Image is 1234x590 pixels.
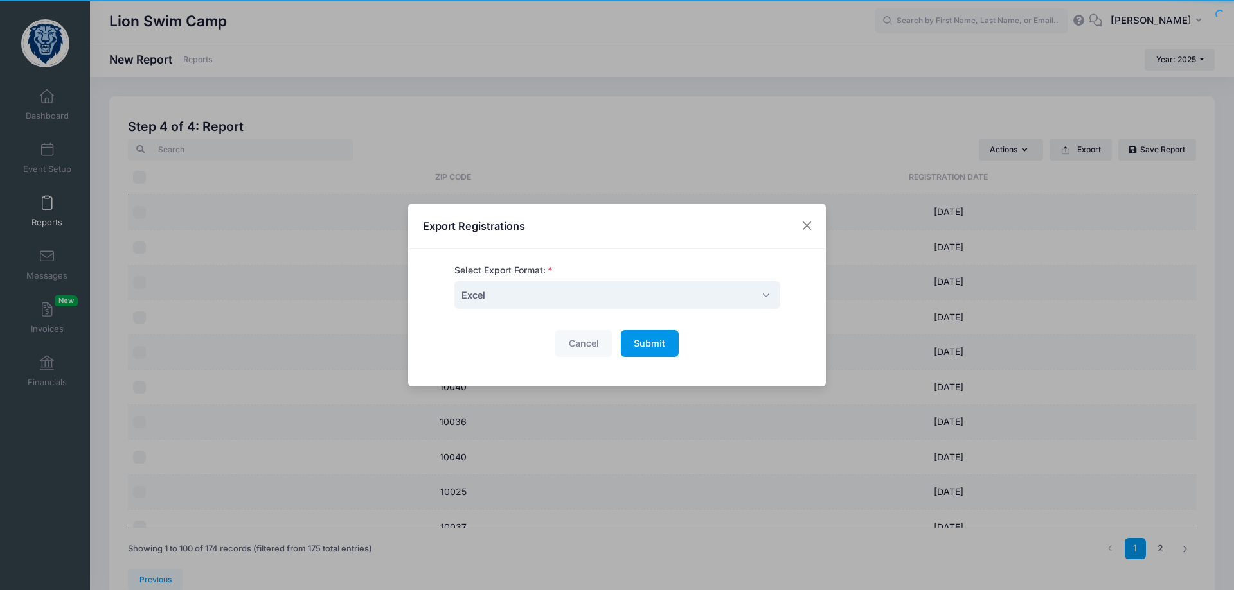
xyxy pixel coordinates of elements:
[555,330,612,358] button: Cancel
[634,338,665,349] span: Submit
[461,288,485,302] span: Excel
[621,330,679,358] button: Submit
[454,281,780,309] span: Excel
[423,218,525,234] h4: Export Registrations
[796,214,819,238] button: Close
[454,264,553,277] label: Select Export Format:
